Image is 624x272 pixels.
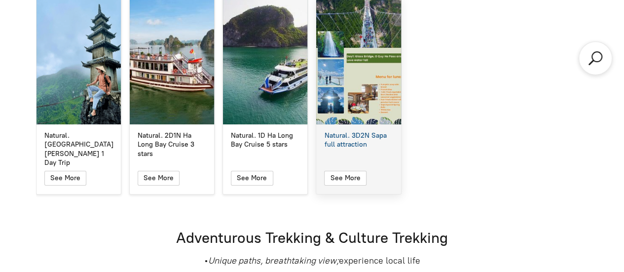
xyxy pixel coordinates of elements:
a: Natural. 1D Ha Long Bay Cruise 5 stars [223,131,307,149]
div: Natural. 1D Ha Long Bay Cruise 5 stars [231,131,299,149]
div: Natural. 2D1N Ha Long Bay Cruise 3 stars [138,131,206,158]
button: See More [44,171,86,186]
button: See More [231,171,273,186]
em: Unique paths, breathtaking view; [208,255,339,266]
a: Natural. 3D2N Sapa full attraction [316,131,401,149]
a: Natural. 2D1N Ha Long Bay Cruise 3 stars [130,131,214,158]
button: See More [324,171,366,186]
h1: Adventurous Trekking & Culture Trekking [36,228,588,247]
span: See More [237,174,267,182]
span: See More [330,174,361,182]
span: See More [144,174,174,182]
div: Natural. [GEOGRAPHIC_DATA][PERSON_NAME] 1 Day Trip [44,131,113,167]
a: Search products [587,49,604,67]
a: Natural. [GEOGRAPHIC_DATA][PERSON_NAME] 1 Day Trip [37,131,121,167]
span: See More [50,174,80,182]
button: See More [138,171,180,186]
p: • experience local life [135,255,490,267]
div: Natural. 3D2N Sapa full attraction [324,131,393,149]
